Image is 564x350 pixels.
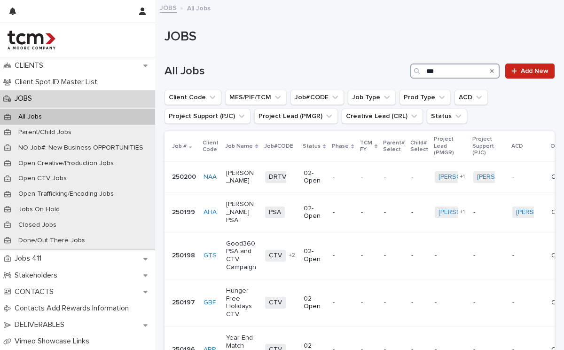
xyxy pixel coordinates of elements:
[11,271,65,280] p: Stakeholders
[304,169,325,185] p: 02-Open
[360,138,372,155] p: TCM FY
[226,287,258,318] p: Hunger Free Holidays CTV
[11,206,67,214] p: Jobs On Hold
[512,173,544,181] p: -
[11,287,61,296] p: CONTACTS
[303,141,321,151] p: Status
[511,141,523,151] p: ACD
[164,109,251,124] button: Project Support (PJC)
[11,320,72,329] p: DELIVERABLES
[304,205,325,221] p: 02-Open
[410,138,428,155] p: Child# Select
[11,175,74,183] p: Open CTV Jobs
[304,295,325,311] p: 02-Open
[160,2,177,13] a: JOBS
[172,299,196,307] p: 250197
[164,64,407,78] h1: All Jobs
[384,208,404,216] p: -
[333,173,353,181] p: -
[11,254,49,263] p: Jobs 411
[290,90,344,105] button: Job#CODE
[265,250,286,262] span: CTV
[512,252,544,260] p: -
[204,173,217,181] a: NAA
[172,208,196,216] p: 250199
[333,252,353,260] p: -
[164,29,548,45] h1: JOBS
[348,90,396,105] button: Job Type
[11,304,136,313] p: Contacts Add Rewards Information
[435,252,466,260] p: -
[473,208,505,216] p: -
[289,253,295,258] span: + 2
[172,173,196,181] p: 250200
[477,173,544,181] a: [PERSON_NAME]-TCM
[411,299,427,307] p: -
[226,169,258,185] p: [PERSON_NAME]
[333,299,353,307] p: -
[265,297,286,309] span: CTV
[361,173,376,181] p: -
[361,208,376,216] p: -
[332,141,349,151] p: Phase
[460,174,465,180] span: + 1
[225,90,287,105] button: MES/PIF/TCM
[383,138,405,155] p: Parent# Select
[361,299,376,307] p: -
[265,171,290,183] span: DRTV
[226,240,258,271] p: Good360 PSA and CTV Campaign
[410,64,500,79] input: Search
[333,208,353,216] p: -
[11,221,64,229] p: Closed Jobs
[384,252,404,260] p: -
[399,90,451,105] button: Prod Type
[11,61,51,70] p: CLIENTS
[304,247,325,263] p: 02-Open
[172,252,196,260] p: 250198
[473,299,505,307] p: -
[473,252,505,260] p: -
[411,252,427,260] p: -
[8,31,55,49] img: 4hMmSqQkux38exxPVZHQ
[11,337,97,346] p: Vimeo Showcase Links
[254,109,338,124] button: Project Lead (PMGR)
[204,252,217,260] a: GTS
[454,90,488,105] button: ACD
[187,2,211,13] p: All Jobs
[434,134,467,158] p: Project Lead (PMGR)
[439,173,506,181] a: [PERSON_NAME]-TCM
[204,208,217,216] a: AHA
[11,113,49,121] p: All Jobs
[225,141,253,151] p: Job Name
[384,299,404,307] p: -
[411,173,427,181] p: -
[460,209,465,215] span: + 1
[342,109,423,124] button: Creative Lead (CRL)
[11,159,121,167] p: Open Creative/Production Jobs
[512,299,544,307] p: -
[411,208,427,216] p: -
[11,190,121,198] p: Open Trafficking/Encoding Jobs
[11,94,39,103] p: JOBS
[203,138,219,155] p: Client Code
[384,173,404,181] p: -
[427,109,467,124] button: Status
[11,128,79,136] p: Parent/Child Jobs
[439,208,506,216] a: [PERSON_NAME]-TCM
[521,68,548,74] span: Add New
[505,64,555,79] a: Add New
[204,299,216,307] a: GBF
[226,200,258,224] p: [PERSON_NAME] PSA
[265,207,285,218] span: PSA
[472,134,506,158] p: Project Support (PJC)
[550,141,564,151] p: OID#
[264,141,293,151] p: Job#CODE
[361,252,376,260] p: -
[11,78,105,87] p: Client Spot ID Master List
[11,237,93,245] p: Done/Out There Jobs
[11,144,151,152] p: NO Job#: New Business OPPORTUNITIES
[435,299,466,307] p: -
[164,90,221,105] button: Client Code
[172,141,187,151] p: Job #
